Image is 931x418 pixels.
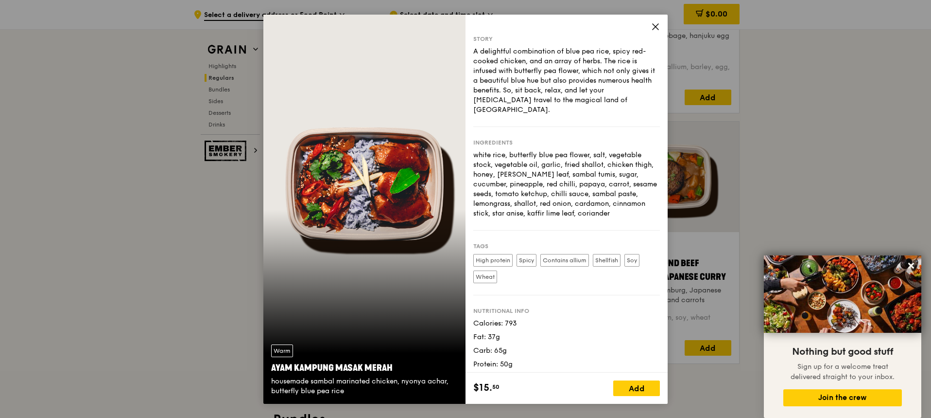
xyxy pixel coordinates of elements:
div: Calories: 793 [473,319,660,328]
label: Soy [624,254,639,267]
span: $15. [473,381,492,395]
div: Fat: 37g [473,332,660,342]
label: High protein [473,254,513,267]
div: A delightful combination of blue pea rice, spicy red-cooked chicken, and an array of herbs. The r... [473,47,660,115]
div: Carb: 65g [473,346,660,356]
div: Protein: 50g [473,360,660,369]
div: housemade sambal marinated chicken, nyonya achar, butterfly blue pea rice [271,377,458,396]
span: Nothing but good stuff [792,346,893,358]
label: Spicy [517,254,536,267]
div: Story [473,35,660,43]
div: Warm [271,345,293,357]
div: Add [613,381,660,396]
label: Wheat [473,271,497,283]
button: Close [903,258,919,273]
span: Sign up for a welcome treat delivered straight to your inbox. [791,363,895,381]
label: Contains allium [540,254,589,267]
div: Tags [473,242,660,250]
button: Join the crew [783,389,902,406]
label: Shellfish [593,254,621,267]
div: Ingredients [473,139,660,146]
div: Nutritional info [473,307,660,315]
div: Ayam Kampung Masak Merah [271,361,458,375]
img: DSC07876-Edit02-Large.jpeg [764,255,921,333]
div: white rice, butterfly blue pea flower, salt, vegetable stock, vegetable oil, garlic, fried shallo... [473,150,660,218]
span: 50 [492,383,500,391]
